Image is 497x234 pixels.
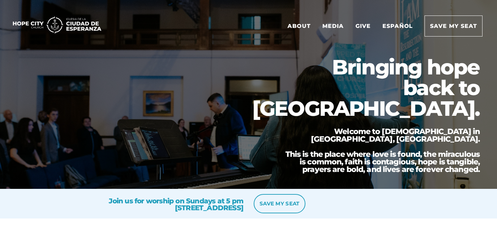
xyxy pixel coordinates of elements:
h3: Join us for worship on Sundays at 5 pm [16,191,243,211]
a: About [282,16,316,36]
b: save my seat [260,200,300,207]
img: 11035415_1725x350_500.png [7,15,107,35]
a: [STREET_ADDRESS] [175,204,243,212]
a: Give [350,16,376,36]
a: save my seat [254,194,305,213]
h1: Bringing hope back to [GEOGRAPHIC_DATA]. [245,57,480,119]
h3: Welcome to [DEMOGRAPHIC_DATA] in [GEOGRAPHIC_DATA], [GEOGRAPHIC_DATA]. This is the place where lo... [280,128,480,173]
a: Español [377,16,418,36]
a: Media [317,16,349,36]
a: Save my seat [425,16,483,37]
